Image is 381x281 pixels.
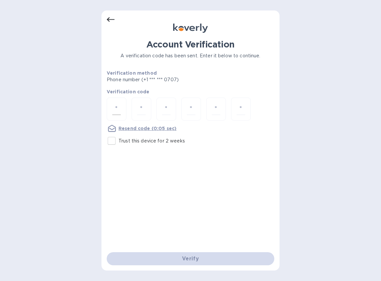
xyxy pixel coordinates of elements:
[107,52,274,59] p: A verification code has been sent. Enter it below to continue.
[107,39,274,50] h1: Account Verification
[118,138,185,144] p: Trust this device for 2 weeks
[107,88,274,95] p: Verification code
[107,70,157,76] b: Verification method
[118,126,176,131] u: Resend code (0:05 sec)
[107,76,229,83] p: Phone number (+1 *** *** 0707)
